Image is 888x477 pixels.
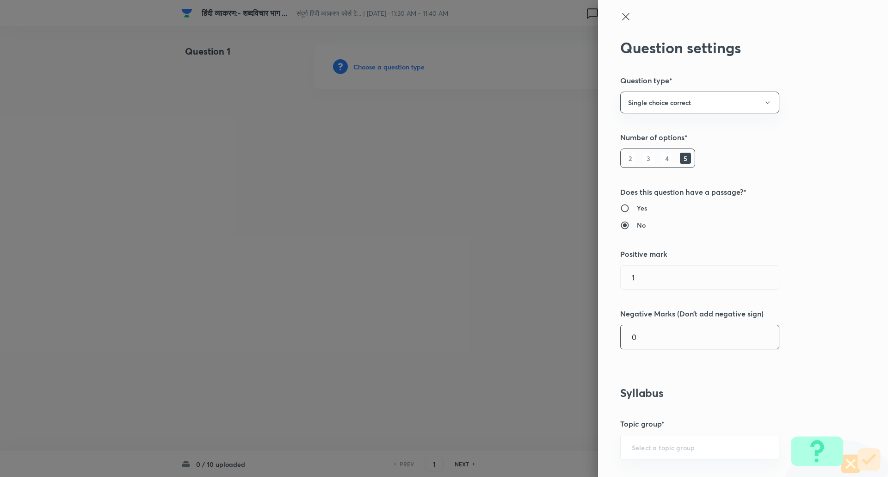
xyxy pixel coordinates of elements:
[680,153,691,164] h6: 5
[620,308,835,319] h5: Negative Marks (Don’t add negative sign)
[620,248,835,260] h5: Positive mark
[637,203,647,213] h6: Yes
[637,220,646,230] h6: No
[661,153,672,164] h6: 4
[621,325,779,349] input: Negative marks
[620,132,835,143] h5: Number of options*
[624,153,635,164] h6: 2
[620,386,835,400] h3: Syllabus
[643,153,654,164] h6: 3
[774,446,776,448] button: Open
[632,443,768,452] input: Select a topic group
[620,418,835,429] h5: Topic group*
[620,75,835,86] h5: Question type*
[620,186,835,198] h5: Does this question have a passage?*
[620,39,835,56] h2: Question settings
[621,266,779,289] input: Positive marks
[620,92,779,113] button: Single choice correct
